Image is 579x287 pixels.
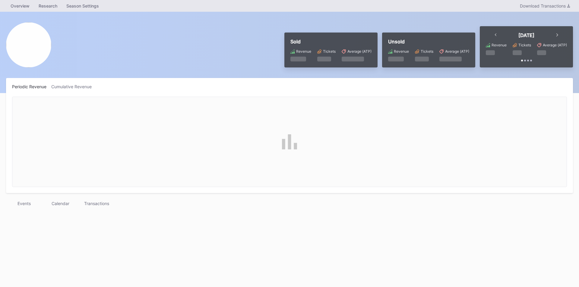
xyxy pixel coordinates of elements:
[12,84,51,89] div: Periodic Revenue
[296,49,311,54] div: Revenue
[34,2,62,10] a: Research
[62,2,103,10] a: Season Settings
[518,32,534,38] div: [DATE]
[394,49,409,54] div: Revenue
[543,43,567,47] div: Average (ATP)
[388,39,469,45] div: Unsold
[445,49,469,54] div: Average (ATP)
[518,43,531,47] div: Tickets
[421,49,433,54] div: Tickets
[520,3,570,8] div: Download Transactions
[51,84,96,89] div: Cumulative Revenue
[517,2,573,10] button: Download Transactions
[78,199,115,208] div: Transactions
[6,199,42,208] div: Events
[6,2,34,10] a: Overview
[492,43,507,47] div: Revenue
[347,49,372,54] div: Average (ATP)
[323,49,336,54] div: Tickets
[290,39,372,45] div: Sold
[42,199,78,208] div: Calendar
